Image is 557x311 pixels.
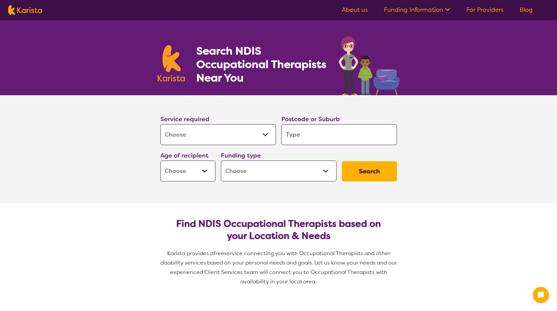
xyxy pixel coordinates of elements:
a: About us [342,6,368,14]
span: free [213,250,224,257]
a: Blog [520,6,533,14]
label: Service required [160,115,209,123]
label: Funding type [221,151,261,160]
input: Type [281,124,397,145]
span: service connecting you with Occupational Therapists and other disability services based on your p... [160,250,398,285]
label: Age of recipient [160,151,208,160]
label: Postcode or Suburb [281,115,340,123]
img: Karista logo [8,5,42,15]
button: Search [342,161,397,181]
a: Funding Information [384,6,450,14]
a: For Providers [466,6,504,14]
img: occupational-therapy [339,36,400,95]
img: Karista logo [158,45,185,81]
span: Karista provides a [167,250,213,257]
h1: Search NDIS Occupational Therapists Near You [196,44,327,84]
h2: Find NDIS Occupational Therapists based on your Location & Needs [166,218,392,242]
